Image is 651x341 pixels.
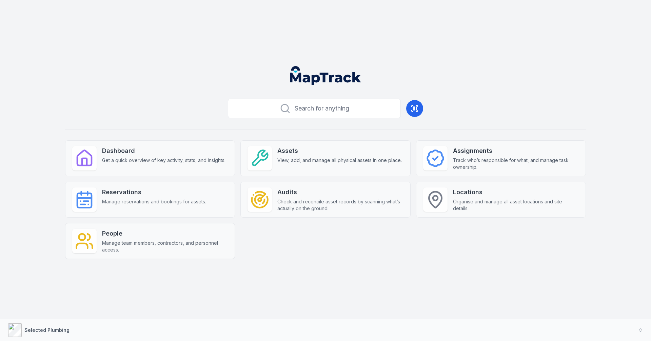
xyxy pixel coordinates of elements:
strong: Reservations [102,187,206,197]
button: Search for anything [228,99,401,118]
a: ReservationsManage reservations and bookings for assets. [65,182,235,218]
span: Organise and manage all asset locations and site details. [453,198,579,212]
strong: Audits [277,187,403,197]
span: Manage reservations and bookings for assets. [102,198,206,205]
strong: Assignments [453,146,579,156]
a: AssetsView, add, and manage all physical assets in one place. [240,140,410,176]
a: AuditsCheck and reconcile asset records by scanning what’s actually on the ground. [240,182,410,218]
span: Manage team members, contractors, and personnel access. [102,240,228,253]
span: Check and reconcile asset records by scanning what’s actually on the ground. [277,198,403,212]
strong: Dashboard [102,146,225,156]
span: Track who’s responsible for what, and manage task ownership. [453,157,579,170]
strong: Assets [277,146,402,156]
nav: Global [279,66,372,85]
a: PeopleManage team members, contractors, and personnel access. [65,223,235,259]
strong: People [102,229,228,238]
span: Get a quick overview of key activity, stats, and insights. [102,157,225,164]
strong: Selected Plumbing [24,327,70,333]
span: View, add, and manage all physical assets in one place. [277,157,402,164]
a: AssignmentsTrack who’s responsible for what, and manage task ownership. [416,140,586,176]
a: LocationsOrganise and manage all asset locations and site details. [416,182,586,218]
a: DashboardGet a quick overview of key activity, stats, and insights. [65,140,235,176]
strong: Locations [453,187,579,197]
span: Search for anything [295,104,349,113]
